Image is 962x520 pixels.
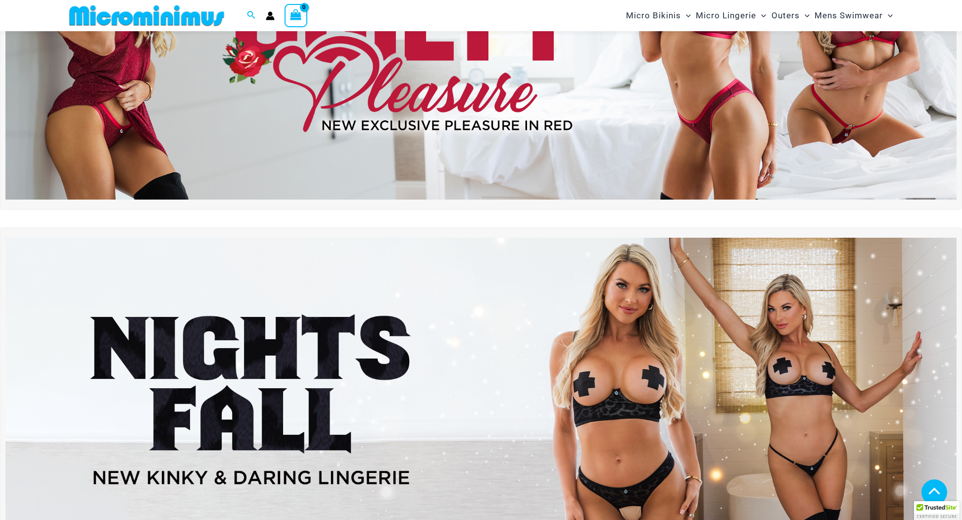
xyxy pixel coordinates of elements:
span: Micro Lingerie [696,3,756,28]
a: View Shopping Cart, empty [285,4,307,27]
nav: Site Navigation [622,1,897,30]
a: Micro LingerieMenu ToggleMenu Toggle [693,3,769,28]
span: Menu Toggle [800,3,810,28]
span: Outers [771,3,800,28]
a: Account icon link [266,11,275,20]
span: Menu Toggle [756,3,766,28]
span: Menu Toggle [681,3,691,28]
img: MM SHOP LOGO FLAT [65,4,228,27]
span: Menu Toggle [883,3,893,28]
span: Mens Swimwear [815,3,883,28]
div: TrustedSite Certified [914,501,960,520]
a: Search icon link [247,9,256,22]
span: Micro Bikinis [626,3,681,28]
a: Mens SwimwearMenu ToggleMenu Toggle [812,3,895,28]
a: OutersMenu ToggleMenu Toggle [769,3,812,28]
a: Micro BikinisMenu ToggleMenu Toggle [624,3,693,28]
